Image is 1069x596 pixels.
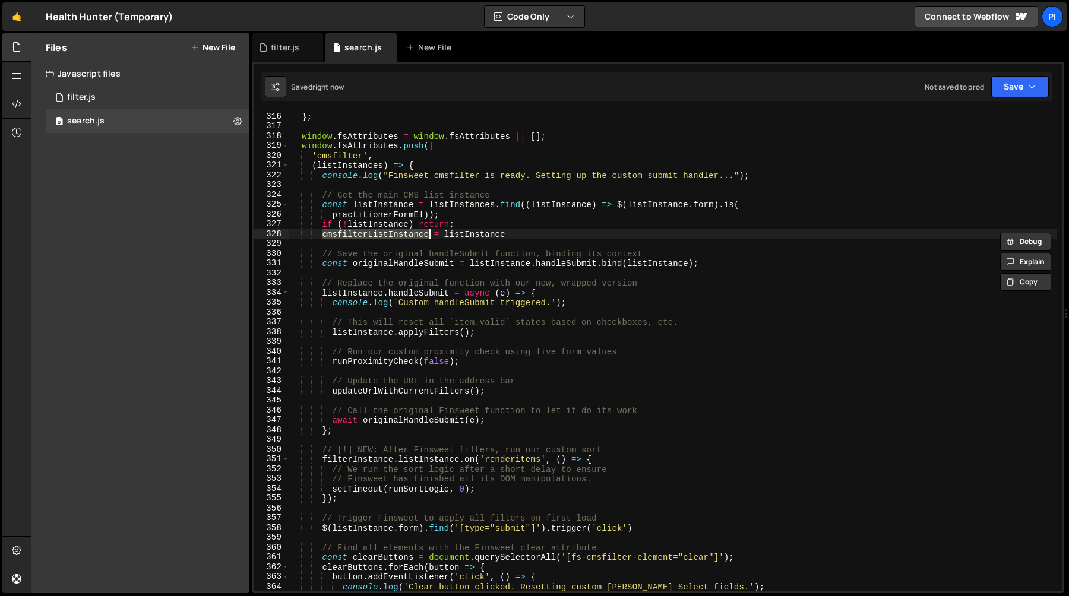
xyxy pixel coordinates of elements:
h2: Files [46,41,67,54]
div: 348 [254,425,289,435]
div: 327 [254,219,289,229]
div: 335 [254,297,289,307]
div: New File [406,42,456,53]
div: 341 [254,356,289,366]
div: 322 [254,170,289,180]
div: 317 [254,121,289,131]
div: 324 [254,190,289,200]
div: 352 [254,464,289,474]
div: 360 [254,543,289,553]
div: 336 [254,307,289,318]
div: 320 [254,151,289,161]
div: 330 [254,249,289,259]
div: 347 [254,415,289,425]
div: 363 [254,572,289,582]
div: 355 [254,493,289,503]
a: Connect to Webflow [915,6,1038,27]
div: 343 [254,376,289,386]
div: 331 [254,258,289,268]
div: search.js [67,116,105,126]
div: 16494/45041.js [46,109,249,133]
div: 345 [254,395,289,405]
div: 346 [254,405,289,416]
div: 361 [254,552,289,562]
div: 16494/44708.js [46,85,249,109]
div: 353 [254,474,289,484]
button: Debug [1000,233,1051,251]
div: Saved [291,82,344,92]
div: 318 [254,131,289,141]
div: 356 [254,503,289,513]
div: 359 [254,532,289,543]
button: Explain [1000,253,1051,271]
div: filter.js [67,92,96,103]
div: 357 [254,513,289,523]
div: Not saved to prod [925,82,984,92]
div: 358 [254,523,289,533]
div: Health Hunter (Temporary) [46,9,173,24]
div: 344 [254,386,289,396]
span: 0 [56,118,63,127]
div: 350 [254,445,289,455]
div: 319 [254,141,289,151]
div: 325 [254,199,289,210]
button: New File [191,43,235,52]
div: Javascript files [31,62,249,85]
div: 323 [254,180,289,190]
a: Pi [1042,6,1063,27]
div: 340 [254,347,289,357]
button: Code Only [485,6,584,27]
div: 334 [254,288,289,298]
div: 332 [254,268,289,278]
div: 364 [254,582,289,592]
div: 362 [254,562,289,572]
div: 339 [254,337,289,347]
div: 354 [254,484,289,494]
div: search.js [344,42,382,53]
div: 342 [254,366,289,376]
a: 🤙 [2,2,31,31]
button: Save [991,76,1049,97]
div: 349 [254,435,289,445]
div: 326 [254,210,289,220]
div: 329 [254,239,289,249]
div: 316 [254,112,289,122]
button: Copy [1000,273,1051,291]
div: 337 [254,317,289,327]
div: filter.js [271,42,299,53]
div: 321 [254,160,289,170]
div: 333 [254,278,289,288]
div: 351 [254,454,289,464]
div: right now [312,82,344,92]
div: 328 [254,229,289,239]
div: 338 [254,327,289,337]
